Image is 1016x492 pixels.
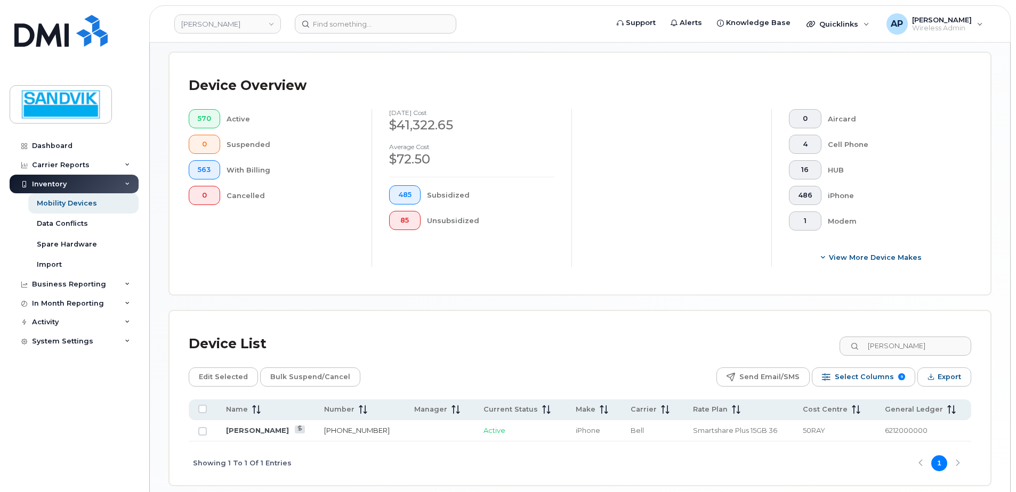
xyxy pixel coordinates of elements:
span: 16 [798,166,812,174]
span: Current Status [483,405,538,414]
button: 16 [789,160,821,179]
button: Select Columns 9 [812,367,915,387]
a: Knowledge Base [709,12,798,34]
span: Support [626,18,656,28]
button: 85 [389,211,421,230]
button: 563 [189,160,220,179]
div: Cell Phone [828,135,955,154]
button: 486 [789,186,821,205]
span: 1 [798,217,812,225]
span: Cost Centre [803,405,848,414]
a: View Last Bill [295,425,305,433]
div: Device Overview [189,72,307,100]
button: 0 [189,186,220,205]
div: Quicklinks [799,13,877,35]
button: Export [917,367,971,387]
span: Carrier [631,405,657,414]
div: Active [227,109,355,128]
span: Number [324,405,354,414]
span: Select Columns [835,369,894,385]
a: [PERSON_NAME] [226,426,289,434]
span: Name [226,405,248,414]
span: Send Email/SMS [739,369,800,385]
span: 9 [898,373,905,380]
span: Rate Plan [693,405,728,414]
span: [PERSON_NAME] [912,15,972,24]
div: Device List [189,330,267,358]
button: Bulk Suspend/Cancel [260,367,360,387]
div: Cancelled [227,186,355,205]
span: 0 [198,191,211,200]
a: Support [609,12,663,34]
div: Suspended [227,135,355,154]
a: [PHONE_NUMBER] [324,426,390,434]
input: Find something... [295,14,456,34]
span: 4 [798,140,812,149]
span: Knowledge Base [726,18,791,28]
span: General Ledger [885,405,943,414]
button: 570 [189,109,220,128]
div: $41,322.65 [389,116,554,134]
h4: Average cost [389,143,554,150]
span: Edit Selected [199,369,248,385]
span: Alerts [680,18,702,28]
button: 0 [189,135,220,154]
span: Smartshare Plus 15GB 36 [693,426,777,434]
input: Search Device List ... [840,337,971,356]
span: Bell [631,426,644,434]
span: 0 [798,114,812,123]
div: $72.50 [389,150,554,168]
span: Active [483,426,505,434]
span: Make [576,405,595,414]
button: Send Email/SMS [716,367,810,387]
div: HUB [828,160,955,179]
span: 486 [798,191,812,200]
span: 85 [398,216,412,225]
span: Showing 1 To 1 Of 1 Entries [193,455,292,471]
div: With Billing [227,160,355,179]
span: 485 [398,191,412,199]
div: Aircard [828,109,955,128]
span: 6212000000 [885,426,928,434]
button: 485 [389,185,421,204]
span: 0 [198,140,211,149]
button: Edit Selected [189,367,258,387]
button: 0 [789,109,821,128]
div: Modem [828,211,955,231]
button: Page 1 [931,455,947,471]
span: AP [891,18,903,30]
span: Manager [414,405,447,414]
a: Alerts [663,12,709,34]
button: View More Device Makes [789,248,954,267]
button: 1 [789,211,821,231]
span: Export [938,369,961,385]
span: 50RAY [803,426,825,434]
span: Bulk Suspend/Cancel [270,369,350,385]
span: View More Device Makes [829,252,922,263]
span: 563 [198,166,211,174]
h4: [DATE] cost [389,109,554,116]
div: Annette Panzani [879,13,990,35]
span: Wireless Admin [912,24,972,32]
span: 570 [198,114,211,123]
span: Quicklinks [819,20,858,28]
div: Subsidized [427,185,555,204]
button: 4 [789,135,821,154]
span: iPhone [576,426,600,434]
a: Sandvik Tamrock [174,14,281,34]
div: iPhone [828,186,955,205]
div: Unsubsidized [427,211,555,230]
